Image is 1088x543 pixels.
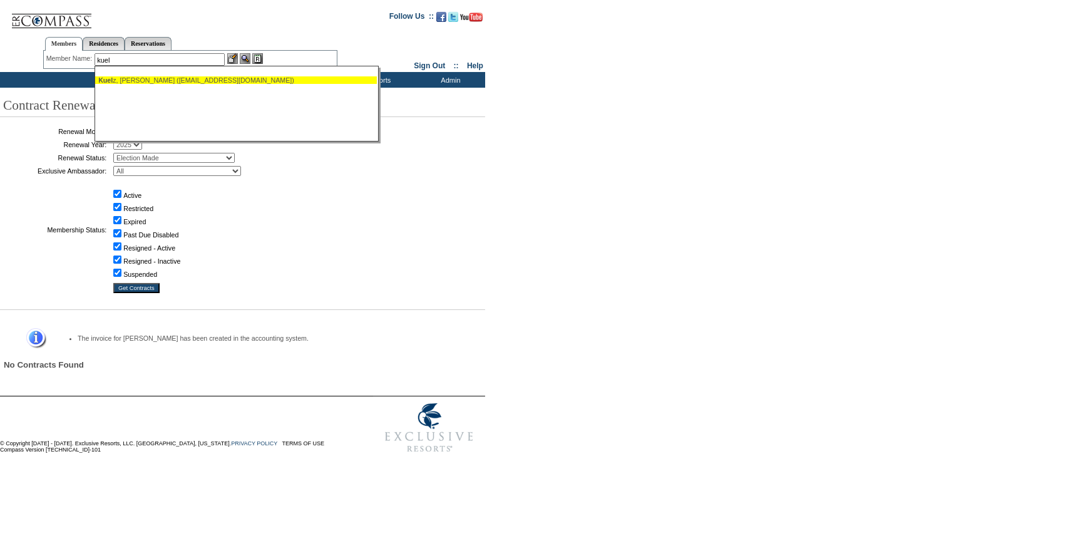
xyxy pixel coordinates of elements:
[3,166,106,176] td: Exclusive Ambassador:
[45,37,83,51] a: Members
[231,440,277,447] a: PRIVACY POLICY
[123,244,175,252] label: Resigned - Active
[448,16,458,23] a: Follow us on Twitter
[240,53,250,64] img: View
[252,53,263,64] img: Reservations
[4,360,84,370] span: No Contracts Found
[460,16,483,23] a: Subscribe to our YouTube Channel
[467,61,483,70] a: Help
[3,127,106,137] td: Renewal Month:
[123,271,157,278] label: Suspended
[227,53,238,64] img: b_edit.gif
[460,13,483,22] img: Subscribe to our YouTube Channel
[18,328,46,349] img: Information Message
[413,72,485,88] td: Admin
[123,192,141,199] label: Active
[83,37,125,50] a: Residences
[123,218,146,225] label: Expired
[98,76,113,84] span: Kuel
[123,205,153,212] label: Restricted
[436,12,446,22] img: Become our fan on Facebook
[123,257,180,265] label: Resigned - Inactive
[414,61,445,70] a: Sign Out
[3,153,106,163] td: Renewal Status:
[123,231,178,239] label: Past Due Disabled
[46,53,95,64] div: Member Name:
[436,16,446,23] a: Become our fan on Facebook
[282,440,325,447] a: TERMS OF USE
[3,140,106,150] td: Renewal Year:
[373,396,485,459] img: Exclusive Resorts
[11,3,92,29] img: Compass Home
[98,76,374,84] div: z, [PERSON_NAME] ([EMAIL_ADDRESS][DOMAIN_NAME])
[454,61,459,70] span: ::
[125,37,172,50] a: Reservations
[113,283,160,293] input: Get Contracts
[448,12,458,22] img: Follow us on Twitter
[78,334,463,342] li: The invoice for [PERSON_NAME] has been created in the accounting system.
[3,179,106,280] td: Membership Status:
[389,11,434,26] td: Follow Us ::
